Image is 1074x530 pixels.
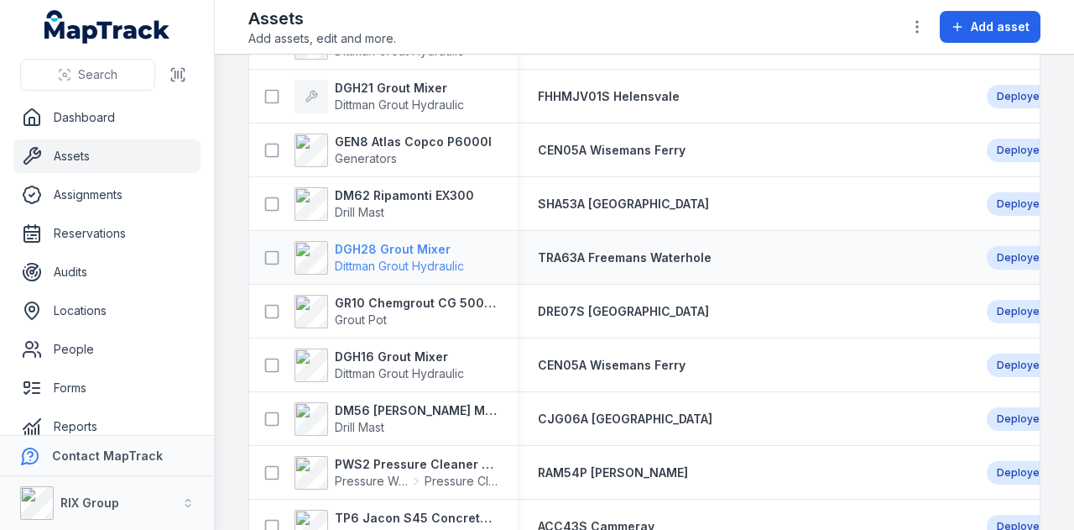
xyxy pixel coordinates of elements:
div: Deployed [987,139,1056,162]
span: Add asset [971,18,1030,35]
span: Pressure Cleaner Skid Mounted [425,473,498,490]
strong: GEN8 Atlas Copco P6000I [335,134,492,150]
a: RAM54P [PERSON_NAME] [538,464,688,481]
span: SHA53A [GEOGRAPHIC_DATA] [538,197,709,211]
a: Assignments [13,178,201,212]
span: RAM54P [PERSON_NAME] [538,465,688,480]
a: DGH21 Grout MixerDittman Grout Hydraulic [295,80,464,113]
button: Add asset [940,11,1040,43]
a: Locations [13,294,201,328]
strong: PWS2 Pressure Cleaner Skid Mounted [335,456,498,473]
a: GR10 Chemgrout CG 500 High PressureGrout Pot [295,295,498,328]
span: CJG06A [GEOGRAPHIC_DATA] [538,412,712,426]
a: DGH28 Grout MixerDittman Grout Hydraulic [295,241,464,275]
a: Reports [13,410,201,443]
a: DM56 [PERSON_NAME] MR-A 100Drill Mast [295,402,498,436]
strong: DGH21 Grout Mixer [335,80,464,97]
span: CEN05A Wisemans Ferry [538,143,686,157]
div: Deployed [987,461,1056,485]
div: Deployed [987,85,1056,108]
span: CEN05A Wisemans Ferry [538,358,686,372]
div: Deployed [987,192,1056,216]
div: Deployed [987,354,1056,377]
strong: Contact MapTrack [52,449,163,463]
span: Dittman Grout Hydraulic [335,366,464,380]
span: Drill Mast [335,420,384,434]
a: Audits [13,255,201,289]
span: Generators [335,151,397,165]
h2: Assets [248,7,396,30]
strong: TP6 Jacon S45 Concrete Pump [335,510,498,527]
span: Search [78,66,117,83]
a: DRE07S [GEOGRAPHIC_DATA] [538,303,709,320]
a: Forms [13,371,201,405]
strong: DGH16 Grout Mixer [335,349,464,365]
span: Add assets, edit and more. [248,30,396,47]
span: Dittman Grout Hydraulic [335,97,464,112]
a: DGH16 Grout MixerDittman Grout Hydraulic [295,349,464,382]
span: TRA63A Freemans Waterhole [538,250,712,265]
a: CEN05A Wisemans Ferry [538,357,686,374]
button: Search [20,59,155,91]
span: Dittman Grout Hydraulic [335,259,464,273]
a: CJG06A [GEOGRAPHIC_DATA] [538,411,712,428]
div: Deployed [987,300,1056,323]
a: People [13,333,201,366]
a: Dashboard [13,101,201,134]
strong: DGH28 Grout Mixer [335,241,464,258]
a: FHHMJV01S Helensvale [538,88,680,105]
span: Pressure Washers [335,473,408,490]
strong: RIX Group [60,496,119,510]
a: PWS2 Pressure Cleaner Skid MountedPressure WashersPressure Cleaner Skid Mounted [295,456,498,490]
div: Deployed [987,407,1056,431]
span: DRE07S [GEOGRAPHIC_DATA] [538,304,709,318]
a: Assets [13,139,201,173]
a: GEN8 Atlas Copco P6000IGenerators [295,134,492,167]
div: Deployed [987,246,1056,270]
a: MapTrack [44,10,170,44]
a: TRA63A Freemans Waterhole [538,249,712,266]
a: SHA53A [GEOGRAPHIC_DATA] [538,196,709,213]
strong: GR10 Chemgrout CG 500 High Pressure [335,295,498,312]
a: Reservations [13,217,201,250]
span: Grout Pot [335,312,387,327]
strong: DM62 Ripamonti EX300 [335,187,474,204]
strong: DM56 [PERSON_NAME] MR-A 100 [335,402,498,419]
a: CEN05A Wisemans Ferry [538,142,686,159]
span: Dittman Grout Hydraulic [335,44,464,58]
a: DM62 Ripamonti EX300Drill Mast [295,187,474,221]
span: FHHMJV01S Helensvale [538,89,680,103]
span: Drill Mast [335,205,384,219]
